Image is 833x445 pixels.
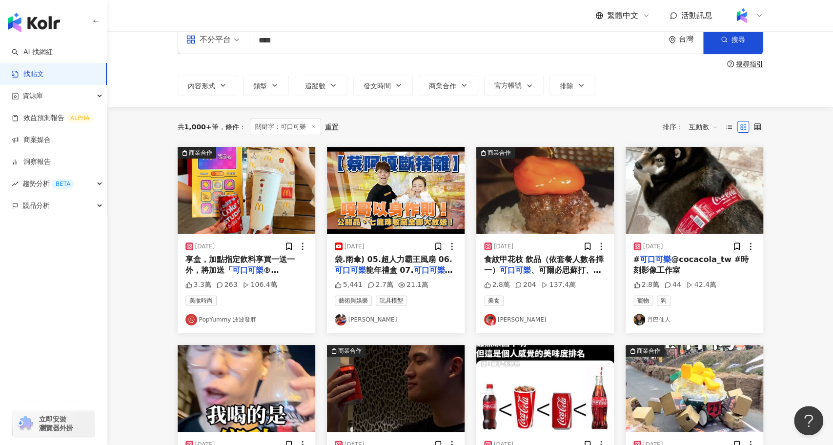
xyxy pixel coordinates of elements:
div: 263 [216,280,238,290]
div: 137.4萬 [541,280,576,290]
img: KOL Avatar [484,314,496,325]
div: 商業合作 [189,148,212,158]
span: rise [12,181,19,187]
span: 發文時間 [364,82,391,90]
div: 21.1萬 [398,280,428,290]
span: 排除 [560,82,573,90]
span: 美食 [484,295,504,306]
img: post-image [626,147,763,234]
mark: 可口可樂 [500,265,531,275]
div: 2.7萬 [367,280,393,290]
a: KOL Avatar[PERSON_NAME] [335,314,457,325]
a: 效益預測報告ALPHA [12,113,93,123]
a: KOL AvatarPopYummy 波波發胖 [185,314,307,325]
span: 內容形式 [188,82,215,90]
button: 商業合作 [178,147,315,234]
span: 關鍵字：可口可樂 [250,119,321,135]
div: 3.3萬 [185,280,211,290]
button: 商業合作 [626,345,763,432]
span: appstore [186,35,196,44]
span: 官方帳號 [494,81,522,89]
span: 寵物 [633,295,653,306]
div: 不分平台 [186,32,231,47]
div: 搜尋指引 [736,60,763,68]
button: 類型 [243,76,289,95]
a: KOL Avatar月巴仙人 [633,314,755,325]
button: 商業合作 [476,147,614,234]
div: 商業合作 [637,346,660,356]
div: 5,441 [335,280,363,290]
span: 互動數 [689,119,718,135]
a: KOL Avatar[PERSON_NAME] [484,314,606,325]
button: 追蹤數 [295,76,347,95]
span: 類型 [253,82,267,90]
span: 趨勢分析 [22,173,74,195]
button: 發文時間 [353,76,413,95]
img: post-image [327,345,465,432]
div: 2.8萬 [633,280,659,290]
a: 找貼文 [12,69,44,79]
img: post-image [178,147,315,234]
a: 洞察報告 [12,157,51,167]
div: 204 [515,280,536,290]
a: searchAI 找網紅 [12,47,53,57]
span: @cocacola_tw #時刻影像工作室 [633,255,749,275]
div: 商業合作 [338,346,362,356]
img: chrome extension [16,416,35,431]
button: 官方帳號 [484,76,544,95]
span: 立即安裝 瀏覽器外掛 [39,415,73,432]
span: 活動訊息 [681,11,712,20]
div: BETA [52,179,74,189]
span: 龍年禮盒 07. [366,265,414,275]
div: [DATE] [494,243,514,251]
div: [DATE] [643,243,663,251]
span: 食紋甲花枝 飲品（依套餐人數各擇一） [484,255,604,275]
mark: 可口可樂 [640,255,671,264]
span: 競品分析 [22,195,50,217]
img: logo [8,13,60,32]
span: 資源庫 [22,85,43,107]
img: post-image [178,345,315,432]
span: 1,000+ [184,123,212,131]
span: 玩具模型 [376,295,407,306]
img: Kolr%20app%20icon%20%281%29.png [732,6,751,25]
mark: 可口可樂 [335,265,366,275]
button: 商業合作 [419,76,478,95]
button: 商業合作 [327,345,465,432]
span: # [633,255,640,264]
span: 追蹤數 [305,82,325,90]
img: post-image [476,345,614,432]
div: 商業合作 [488,148,511,158]
mark: 可口可樂 [413,265,452,275]
button: 排除 [549,76,595,95]
img: KOL Avatar [335,314,346,325]
iframe: Help Scout Beacon - Open [794,406,823,435]
a: 商案媒合 [12,135,51,145]
span: 美妝時尚 [185,295,217,306]
img: post-image [476,147,614,234]
button: 內容形式 [178,76,237,95]
div: 重置 [325,123,339,131]
span: 狗 [657,295,670,306]
div: 42.4萬 [686,280,716,290]
div: 2.8萬 [484,280,510,290]
span: 搜尋 [731,36,745,43]
span: 繁體中文 [607,10,638,21]
mark: 可口可樂 [232,265,264,275]
div: 排序： [663,119,723,135]
span: 、可爾必思蘇打、可爾必思、很慢四 [484,265,601,285]
div: [DATE] [195,243,215,251]
span: question-circle [727,61,734,67]
img: KOL Avatar [185,314,197,325]
img: post-image [626,345,763,432]
div: 台灣 [679,35,703,43]
a: chrome extension立即安裝 瀏覽器外掛 [13,410,95,437]
div: 44 [664,280,681,290]
span: 藝術與娛樂 [335,295,372,306]
div: 共 筆 [178,123,219,131]
span: 享盒，加點指定飲料享買一送一外，將加送「 [185,255,295,275]
span: environment [669,36,676,43]
img: KOL Avatar [633,314,645,325]
span: 條件 ： [219,123,246,131]
div: 106.4萬 [243,280,277,290]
